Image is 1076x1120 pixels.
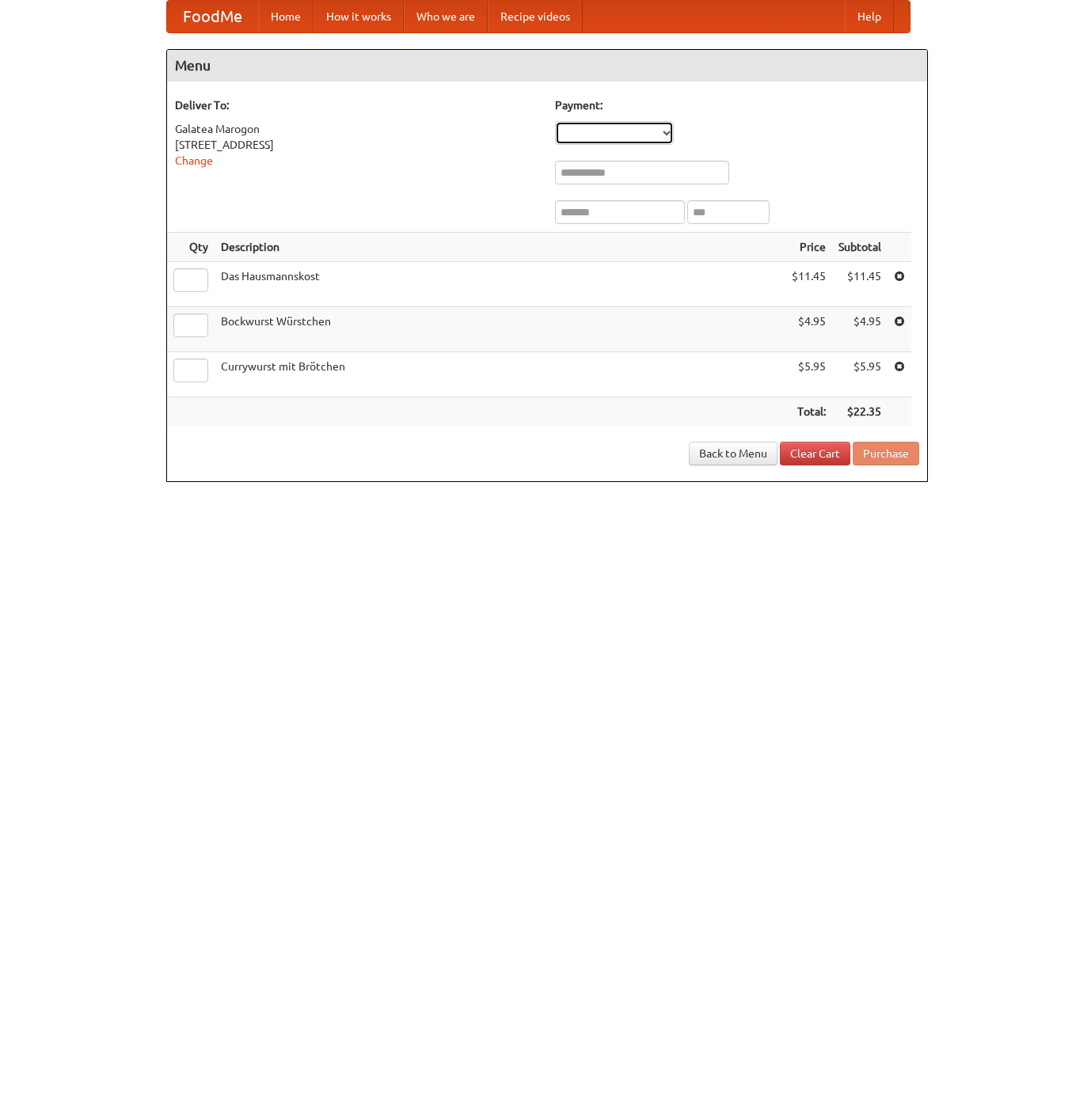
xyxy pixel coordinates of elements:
[785,352,832,397] td: $5.95
[167,233,215,262] th: Qty
[832,307,888,352] td: $4.95
[215,307,785,352] td: Bockwurst Würstchen
[167,1,258,32] a: FoodMe
[167,50,927,82] h4: Menu
[258,1,314,32] a: Home
[832,262,888,307] td: $11.45
[785,397,832,427] th: Total:
[853,442,919,465] button: Purchase
[215,262,785,307] td: Das Hausmannskost
[689,442,778,465] a: Back to Menu
[785,307,832,352] td: $4.95
[832,352,888,397] td: $5.95
[845,1,894,32] a: Help
[314,1,404,32] a: How it works
[175,154,213,167] a: Change
[175,137,539,153] div: [STREET_ADDRESS]
[785,233,832,262] th: Price
[832,397,888,427] th: $22.35
[175,121,539,137] div: Galatea Marogon
[488,1,583,32] a: Recipe videos
[780,442,850,465] a: Clear Cart
[215,352,785,397] td: Currywurst mit Brötchen
[175,97,539,113] h5: Deliver To:
[404,1,488,32] a: Who we are
[215,233,785,262] th: Description
[555,97,919,113] h5: Payment:
[785,262,832,307] td: $11.45
[832,233,888,262] th: Subtotal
